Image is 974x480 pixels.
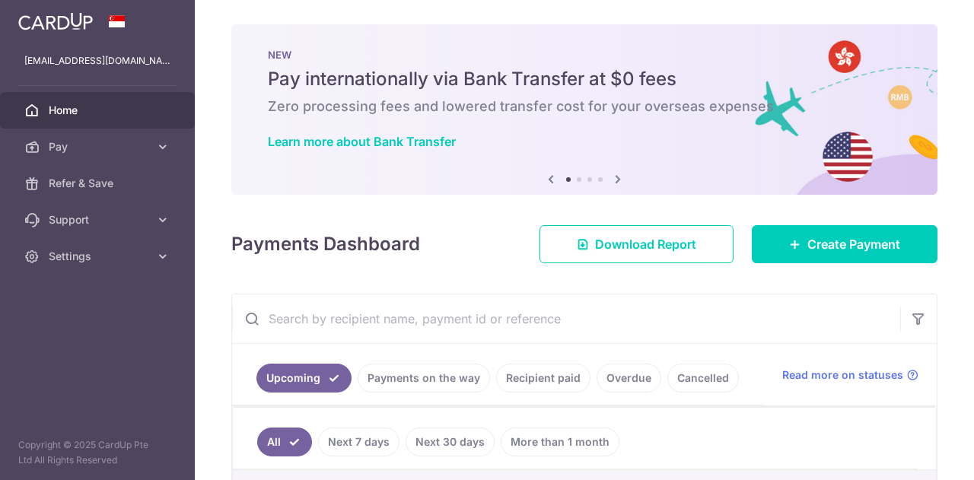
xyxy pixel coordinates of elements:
[318,428,399,456] a: Next 7 days
[231,24,937,195] img: Bank transfer banner
[540,225,734,263] a: Download Report
[595,235,696,253] span: Download Report
[18,12,93,30] img: CardUp
[49,139,149,154] span: Pay
[782,367,903,383] span: Read more on statuses
[752,225,937,263] a: Create Payment
[256,364,352,393] a: Upcoming
[268,49,901,61] p: NEW
[231,230,420,258] h4: Payments Dashboard
[268,97,901,116] h6: Zero processing fees and lowered transfer cost for your overseas expenses
[501,428,619,456] a: More than 1 month
[49,103,149,118] span: Home
[406,428,495,456] a: Next 30 days
[667,364,739,393] a: Cancelled
[49,249,149,264] span: Settings
[496,364,590,393] a: Recipient paid
[49,176,149,191] span: Refer & Save
[597,364,661,393] a: Overdue
[257,428,312,456] a: All
[24,53,170,68] p: [EMAIL_ADDRESS][DOMAIN_NAME]
[268,67,901,91] h5: Pay internationally via Bank Transfer at $0 fees
[268,134,456,149] a: Learn more about Bank Transfer
[358,364,490,393] a: Payments on the way
[232,294,900,343] input: Search by recipient name, payment id or reference
[49,212,149,227] span: Support
[782,367,918,383] a: Read more on statuses
[807,235,900,253] span: Create Payment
